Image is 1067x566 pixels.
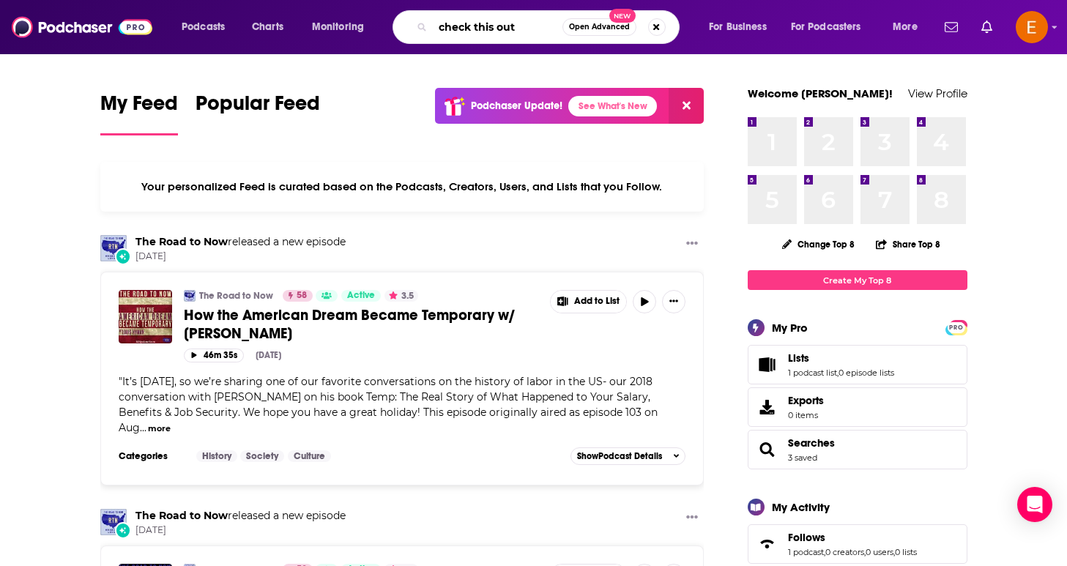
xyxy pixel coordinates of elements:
a: Exports [748,387,967,427]
span: How the American Dream Became Temporary w/ [PERSON_NAME] [184,306,515,343]
a: Create My Top 8 [748,270,967,290]
span: 0 items [788,410,824,420]
a: Searches [788,436,835,450]
span: It’s [DATE], so we’re sharing one of our favorite conversations on the history of labor in the US... [119,375,658,434]
a: 3 saved [788,453,817,463]
span: More [893,17,918,37]
span: Popular Feed [196,91,320,124]
a: PRO [948,321,965,332]
span: Searches [748,430,967,469]
button: open menu [699,15,785,39]
a: The Road to Now [135,235,228,248]
button: ShowPodcast Details [570,447,686,465]
span: Monitoring [312,17,364,37]
a: Follows [788,531,917,544]
div: New Episode [115,248,131,264]
a: How the American Dream Became Temporary w/ [PERSON_NAME] [184,306,540,343]
span: ... [140,421,146,434]
a: View Profile [908,86,967,100]
a: 1 podcast [788,547,824,557]
p: Podchaser Update! [471,100,562,112]
span: Show Podcast Details [577,451,662,461]
button: 3.5 [384,290,418,302]
a: Popular Feed [196,91,320,135]
h3: released a new episode [135,235,346,249]
a: 0 users [866,547,893,557]
button: 46m 35s [184,349,244,362]
input: Search podcasts, credits, & more... [433,15,562,39]
span: Lists [788,351,809,365]
a: The Road to Now [135,509,228,522]
div: New Episode [115,522,131,538]
div: Open Intercom Messenger [1017,487,1052,522]
span: , [824,547,825,557]
span: Logged in as emilymorris [1016,11,1048,43]
a: Charts [242,15,292,39]
span: 58 [297,288,307,303]
button: open menu [781,15,882,39]
button: open menu [882,15,936,39]
a: Society [240,450,284,462]
h3: released a new episode [135,509,346,523]
span: , [837,368,839,378]
button: Show More Button [680,509,704,527]
a: Show notifications dropdown [939,15,964,40]
span: Active [347,288,375,303]
button: open menu [302,15,383,39]
a: Welcome [PERSON_NAME]! [748,86,893,100]
button: Show profile menu [1016,11,1048,43]
button: Show More Button [551,291,627,313]
img: The Road to Now [100,235,127,261]
span: Podcasts [182,17,225,37]
img: How the American Dream Became Temporary w/ Louis Hyman [119,290,172,343]
button: Open AdvancedNew [562,18,636,36]
div: My Activity [772,500,830,514]
span: Add to List [574,296,620,307]
a: Lists [788,351,894,365]
span: , [893,547,895,557]
a: Active [341,290,381,302]
span: Follows [788,531,825,544]
span: [DATE] [135,250,346,263]
div: My Pro [772,321,808,335]
a: Culture [288,450,331,462]
span: Lists [748,345,967,384]
div: [DATE] [256,350,281,360]
a: Lists [753,354,782,375]
a: 0 lists [895,547,917,557]
span: Exports [788,394,824,407]
button: Show More Button [680,235,704,253]
button: Change Top 8 [773,235,864,253]
button: Show More Button [662,290,685,313]
img: The Road to Now [100,509,127,535]
a: 58 [283,290,313,302]
button: more [148,422,171,435]
a: See What's New [568,96,657,116]
img: Podchaser - Follow, Share and Rate Podcasts [12,13,152,41]
a: Searches [753,439,782,460]
span: Follows [748,524,967,564]
span: [DATE] [135,524,346,537]
a: Follows [753,534,782,554]
div: Search podcasts, credits, & more... [406,10,694,44]
a: 1 podcast list [788,368,837,378]
a: 0 episode lists [839,368,894,378]
span: Open Advanced [569,23,630,31]
button: Share Top 8 [875,230,941,258]
img: User Profile [1016,11,1048,43]
a: The Road to Now [199,290,273,302]
a: 0 creators [825,547,864,557]
span: " [119,375,658,434]
div: Your personalized Feed is curated based on the Podcasts, Creators, Users, and Lists that you Follow. [100,162,704,212]
span: For Business [709,17,767,37]
span: Exports [753,397,782,417]
img: The Road to Now [184,290,196,302]
a: Show notifications dropdown [975,15,998,40]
